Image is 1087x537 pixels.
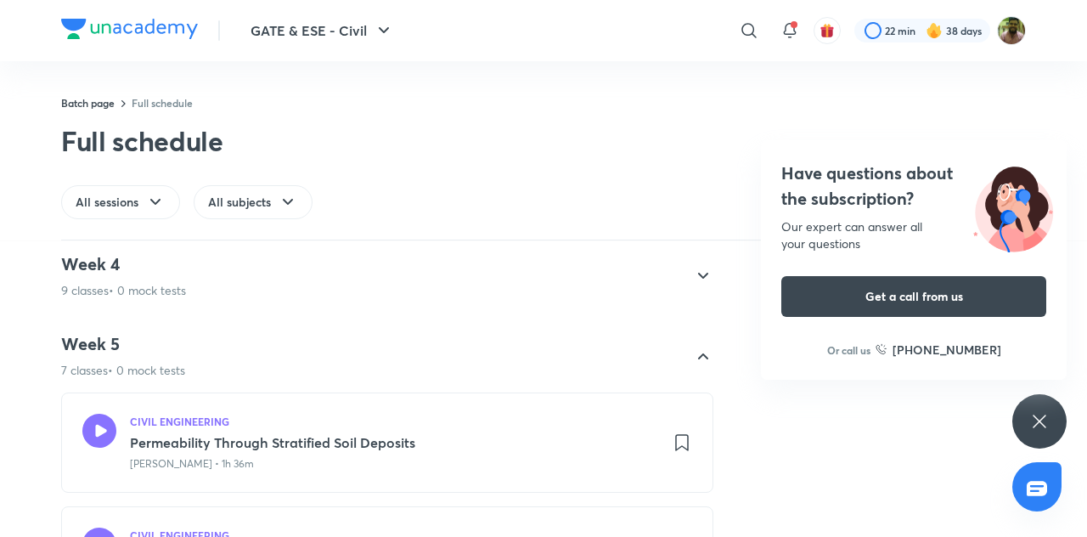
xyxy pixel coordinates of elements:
a: CIVIL ENGINEERINGPermeability Through Stratified Soil Deposits[PERSON_NAME] • 1h 36m [61,393,713,493]
button: Get a call from us [781,276,1046,317]
span: All subjects [208,194,271,211]
p: Or call us [827,342,870,358]
div: Week 57 classes• 0 mock tests [48,333,713,379]
img: Company Logo [61,19,198,39]
div: Our expert can answer all your questions [781,218,1046,252]
div: Full schedule [61,124,223,158]
h4: Have questions about the subscription? [781,161,1046,212]
h3: Permeability Through Stratified Soil Deposits [130,432,658,453]
p: 7 classes • 0 mock tests [61,362,185,379]
h4: Week 5 [61,333,185,355]
p: 9 classes • 0 mock tests [61,282,186,299]
h4: Week 4 [61,253,186,275]
div: Week 49 classes• 0 mock tests [48,253,713,299]
img: ttu_illustration_new.svg [960,161,1067,252]
p: [PERSON_NAME] • 1h 36m [130,456,254,472]
button: GATE & ESE - Civil [240,14,404,48]
img: Mohammad Faizan [997,16,1026,45]
a: Company Logo [61,19,198,43]
button: avatar [814,17,841,44]
h6: [PHONE_NUMBER] [893,341,1001,359]
img: streak [926,22,943,39]
span: All sessions [76,194,138,211]
a: [PHONE_NUMBER] [876,341,1001,359]
h5: CIVIL ENGINEERING [130,414,229,429]
img: avatar [819,23,835,38]
a: Full schedule [132,96,193,110]
a: Batch page [61,96,115,110]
